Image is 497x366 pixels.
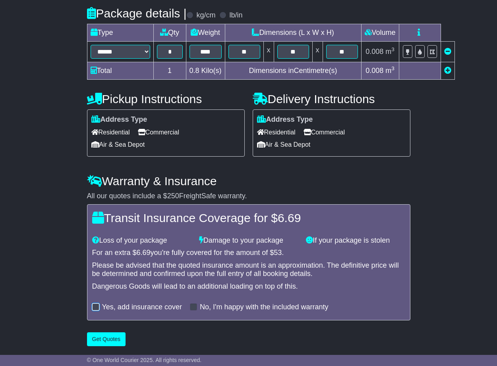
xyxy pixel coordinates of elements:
[92,249,405,257] div: For an extra $ you're fully covered for the amount of $ .
[365,48,383,56] span: 0.008
[385,48,395,56] span: m
[91,126,130,138] span: Residential
[87,174,410,188] h4: Warranty & Insurance
[92,211,405,224] h4: Transit Insurance Coverage for $
[257,138,311,151] span: Air & Sea Depot
[92,282,405,291] div: Dangerous Goods will lead to an additional loading on top of this.
[88,236,195,245] div: Loss of your package
[361,24,399,42] td: Volume
[391,46,395,52] sup: 3
[225,24,361,42] td: Dimensions (L x W x H)
[87,192,410,201] div: All our quotes include a $ FreightSafe warranty.
[391,65,395,71] sup: 3
[278,211,301,224] span: 6.69
[91,115,147,124] label: Address Type
[87,92,245,105] h4: Pickup Instructions
[87,24,153,42] td: Type
[302,236,409,245] div: If your package is stolen
[444,67,451,75] a: Add new item
[225,62,361,80] td: Dimensions in Centimetre(s)
[200,303,329,312] label: No, I'm happy with the included warranty
[312,42,323,62] td: x
[253,92,410,105] h4: Delivery Instructions
[195,236,302,245] div: Damage to your package
[87,357,202,363] span: © One World Courier 2025. All rights reserved.
[102,303,182,312] label: Yes, add insurance cover
[167,192,179,200] span: 250
[304,126,345,138] span: Commercial
[365,67,383,75] span: 0.008
[257,126,296,138] span: Residential
[186,62,225,80] td: Kilo(s)
[92,261,405,278] div: Please be advised that the quoted insurance amount is an approximation. The definitive price will...
[137,249,151,257] span: 6.69
[91,138,145,151] span: Air & Sea Depot
[153,62,186,80] td: 1
[153,24,186,42] td: Qty
[263,42,274,62] td: x
[274,249,282,257] span: 53
[190,67,199,75] span: 0.8
[229,11,242,20] label: lb/in
[385,67,395,75] span: m
[138,126,179,138] span: Commercial
[444,48,451,56] a: Remove this item
[87,62,153,80] td: Total
[87,332,126,346] button: Get Quotes
[257,115,313,124] label: Address Type
[87,7,187,20] h4: Package details |
[196,11,215,20] label: kg/cm
[186,24,225,42] td: Weight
